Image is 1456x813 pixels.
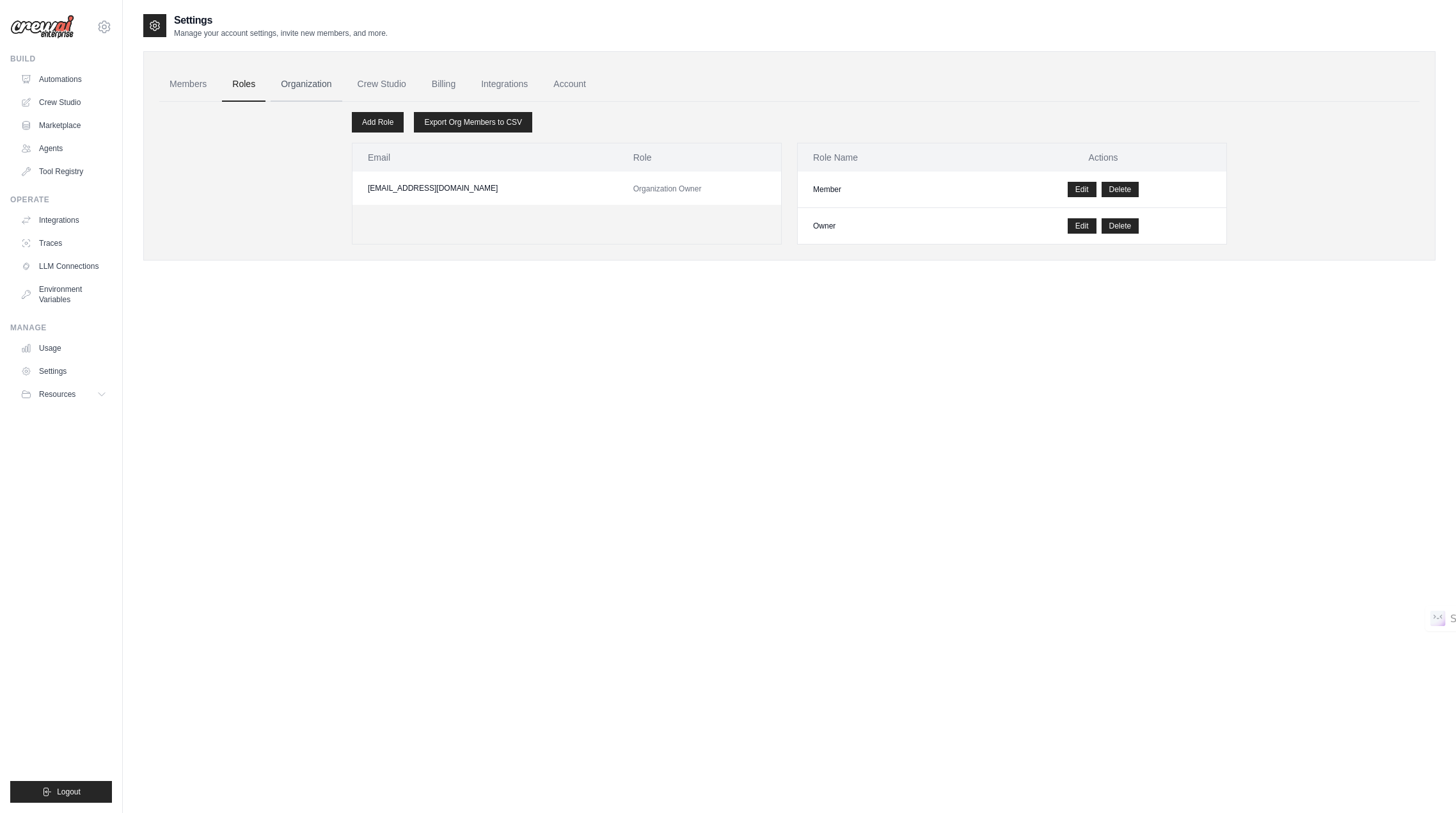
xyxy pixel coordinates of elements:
[15,361,112,382] a: Settings
[15,338,112,358] a: Usage
[10,323,112,333] div: Manage
[15,384,112,405] button: Resources
[980,143,1226,172] th: Actions
[15,233,112,254] a: Traces
[174,13,388,28] h2: Settings
[15,115,112,136] a: Marketplace
[422,67,466,102] a: Billing
[15,92,112,113] a: Crew Studio
[1068,218,1096,234] a: Edit
[15,210,112,230] a: Integrations
[1102,218,1139,234] button: Delete
[271,67,342,102] a: Organization
[10,54,112,64] div: Build
[15,138,112,159] a: Agents
[15,69,112,90] a: Automations
[10,195,112,205] div: Operate
[159,67,217,102] a: Members
[352,112,404,133] a: Add Role
[10,15,74,39] img: Logo
[1102,182,1139,197] button: Delete
[352,172,618,205] td: [EMAIL_ADDRESS][DOMAIN_NAME]
[15,256,112,277] a: LLM Connections
[39,389,75,399] span: Resources
[174,28,388,38] p: Manage your account settings, invite new members, and more.
[1068,182,1096,197] a: Edit
[798,143,980,172] th: Role Name
[222,67,265,102] a: Roles
[798,208,980,245] td: Owner
[15,279,112,310] a: Environment Variables
[57,787,81,797] span: Logout
[10,781,112,803] button: Logout
[414,112,532,133] a: Export Org Members to CSV
[471,67,538,102] a: Integrations
[347,67,416,102] a: Crew Studio
[633,184,702,193] span: Organization Owner
[618,143,781,172] th: Role
[543,67,596,102] a: Account
[798,172,980,208] td: Member
[352,143,618,172] th: Email
[15,161,112,182] a: Tool Registry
